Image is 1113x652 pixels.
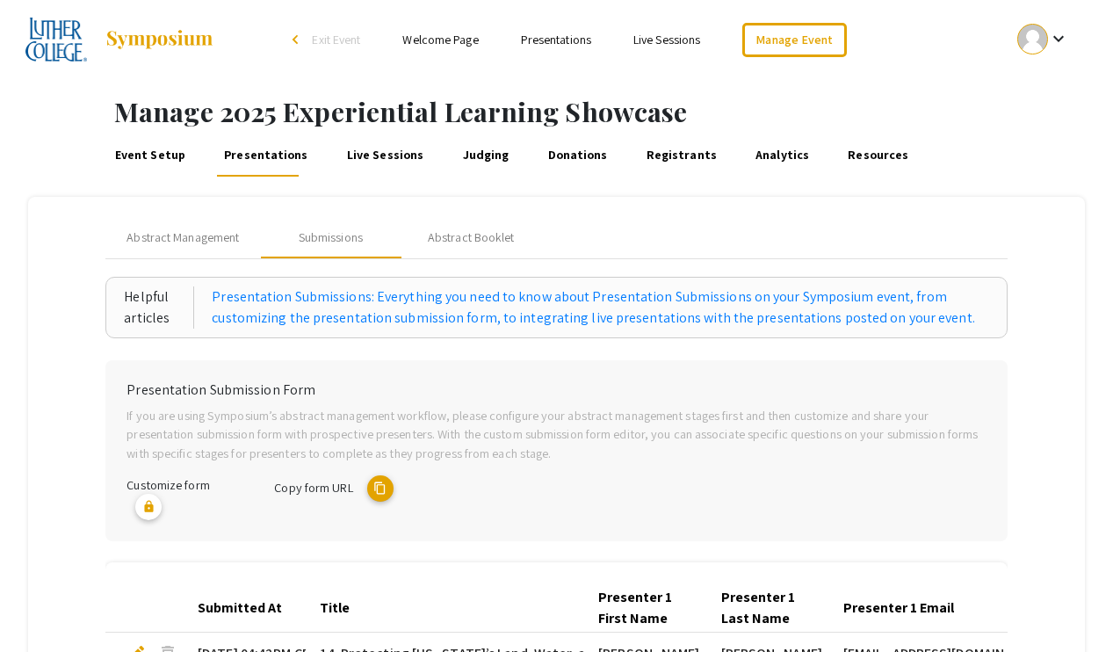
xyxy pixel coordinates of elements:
a: Event Setup [112,134,188,177]
a: Analytics [753,134,812,177]
a: Live Sessions [633,32,700,47]
div: Abstract Booklet [428,228,515,247]
a: Donations [545,134,610,177]
a: Welcome Page [402,32,478,47]
a: Presentation Submissions: Everything you need to know about Presentation Submissions on your Symp... [212,286,988,329]
div: Presenter 1 Email [843,598,954,619]
div: Submitted At [198,598,298,619]
div: Helpful articles [124,286,194,329]
div: Presenter 1 Last Name [721,587,815,629]
div: Presenter 1 Email [843,598,970,619]
a: Manage Event [742,23,846,57]
div: Presenter 1 Last Name [721,587,799,629]
h6: Presentation Submission Form [126,381,986,398]
div: Submissions [299,228,363,247]
img: Symposium by ForagerOne [105,29,214,50]
a: Judging [459,134,511,177]
mat-icon: Expand account dropdown [1048,28,1069,49]
span: Customize form [126,476,209,493]
div: Submitted At [198,598,282,619]
a: 2025 Experiential Learning Showcase [25,18,215,62]
span: Exit Event [312,32,360,47]
img: 2025 Experiential Learning Showcase [25,18,88,62]
div: Presenter 1 First Name [598,587,692,629]
div: Presenter 1 First Name [598,587,676,629]
p: If you are using Symposium’s abstract management workflow, please configure your abstract managem... [126,406,986,463]
mat-icon: lock [135,494,162,520]
mat-icon: copy URL [367,475,394,502]
span: Abstract Management [126,228,239,247]
span: Copy form URL [274,478,352,495]
button: Expand account dropdown [999,19,1088,59]
a: Resources [845,134,911,177]
a: Presentations [521,32,591,47]
div: Title [320,598,365,619]
a: Registrants [644,134,719,177]
a: Presentations [221,134,311,177]
a: Live Sessions [344,134,427,177]
div: arrow_back_ios [293,34,303,45]
iframe: Chat [13,573,75,639]
div: Title [320,598,350,619]
h1: Manage 2025 Experiential Learning Showcase [114,96,1113,127]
